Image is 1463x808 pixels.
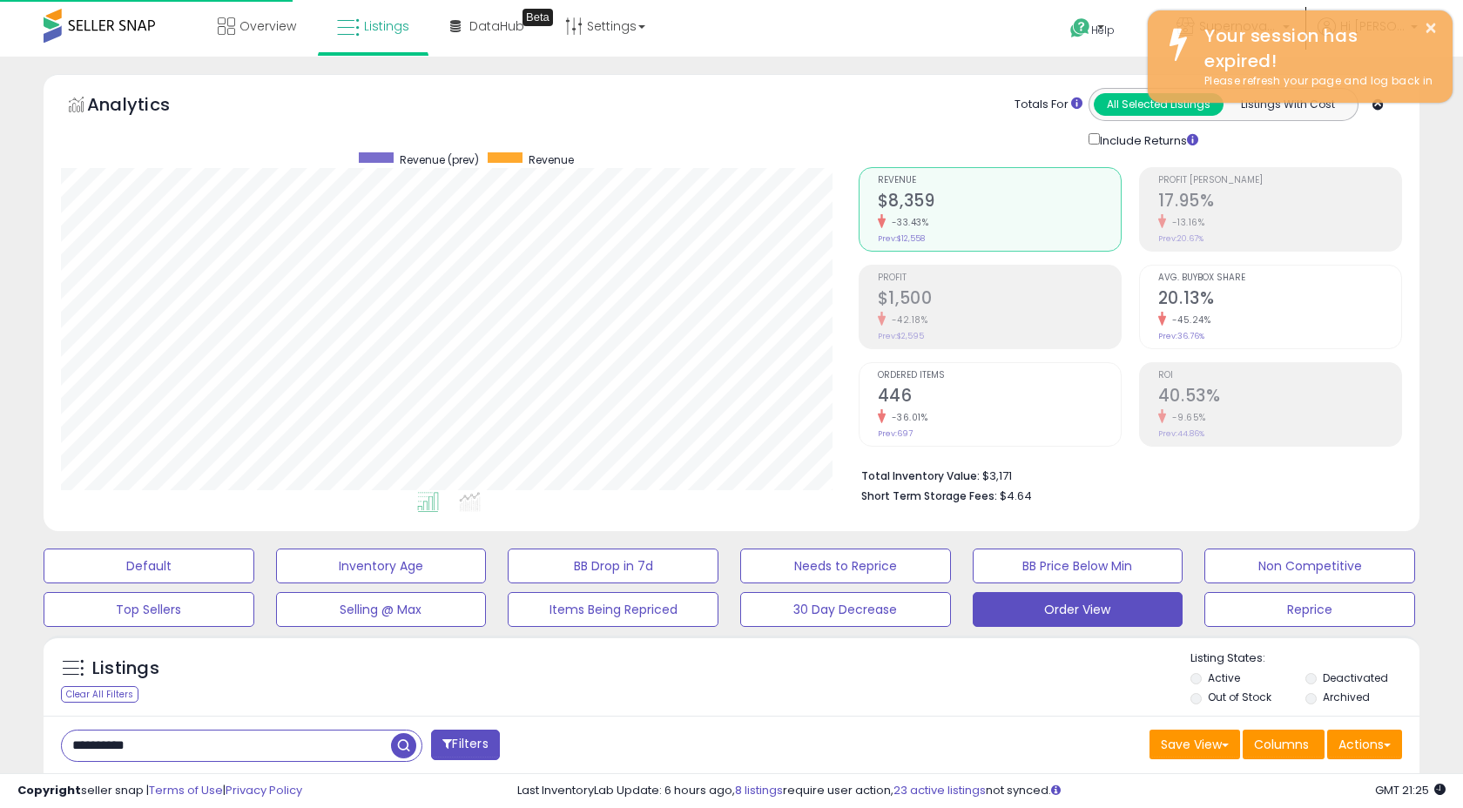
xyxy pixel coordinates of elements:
[17,783,302,799] div: seller snap | |
[1166,216,1205,229] small: -13.16%
[1000,488,1032,504] span: $4.64
[886,313,928,327] small: -42.18%
[517,783,1446,799] div: Last InventoryLab Update: 6 hours ago, require user action, not synced.
[878,386,1121,409] h2: 446
[431,730,499,760] button: Filters
[878,331,924,341] small: Prev: $2,595
[1158,428,1204,439] small: Prev: 44.86%
[17,782,81,798] strong: Copyright
[1191,24,1439,73] div: Your session has expired!
[740,549,951,583] button: Needs to Reprice
[1015,97,1082,113] div: Totals For
[1091,23,1115,37] span: Help
[1323,670,1388,685] label: Deactivated
[878,288,1121,312] h2: $1,500
[1166,411,1206,424] small: -9.65%
[61,686,138,703] div: Clear All Filters
[364,17,409,35] span: Listings
[1158,386,1401,409] h2: 40.53%
[861,468,980,483] b: Total Inventory Value:
[1075,130,1219,150] div: Include Returns
[1158,233,1203,244] small: Prev: 20.67%
[87,92,204,121] h5: Analytics
[861,464,1389,485] li: $3,171
[973,549,1183,583] button: BB Price Below Min
[226,782,302,798] a: Privacy Policy
[1069,17,1091,39] i: Get Help
[522,9,553,26] div: Tooltip anchor
[1166,313,1211,327] small: -45.24%
[878,233,925,244] small: Prev: $12,558
[1190,650,1419,667] p: Listing States:
[1424,17,1438,39] button: ×
[878,176,1121,185] span: Revenue
[276,592,487,627] button: Selling @ Max
[1158,176,1401,185] span: Profit [PERSON_NAME]
[1208,690,1271,704] label: Out of Stock
[44,592,254,627] button: Top Sellers
[92,656,159,681] h5: Listings
[508,592,718,627] button: Items Being Repriced
[1094,93,1224,116] button: All Selected Listings
[1323,690,1370,704] label: Archived
[878,273,1121,283] span: Profit
[508,549,718,583] button: BB Drop in 7d
[1375,782,1446,798] span: 2025-09-14 21:25 GMT
[1208,670,1240,685] label: Active
[1158,288,1401,312] h2: 20.13%
[1204,549,1415,583] button: Non Competitive
[886,411,928,424] small: -36.01%
[740,592,951,627] button: 30 Day Decrease
[400,152,479,167] span: Revenue (prev)
[1204,592,1415,627] button: Reprice
[1158,331,1204,341] small: Prev: 36.76%
[149,782,223,798] a: Terms of Use
[861,488,997,503] b: Short Term Storage Fees:
[878,371,1121,380] span: Ordered Items
[1158,371,1401,380] span: ROI
[1254,736,1309,753] span: Columns
[973,592,1183,627] button: Order View
[1158,191,1401,214] h2: 17.95%
[893,782,986,798] a: 23 active listings
[1191,73,1439,90] div: Please refresh your page and log back in
[1243,730,1325,759] button: Columns
[886,216,929,229] small: -33.43%
[878,428,913,439] small: Prev: 697
[1056,4,1149,57] a: Help
[735,782,783,798] a: 8 listings
[239,17,296,35] span: Overview
[276,549,487,583] button: Inventory Age
[1158,273,1401,283] span: Avg. Buybox Share
[878,191,1121,214] h2: $8,359
[1327,730,1402,759] button: Actions
[44,549,254,583] button: Default
[529,152,574,167] span: Revenue
[1149,730,1240,759] button: Save View
[1223,93,1352,116] button: Listings With Cost
[469,17,524,35] span: DataHub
